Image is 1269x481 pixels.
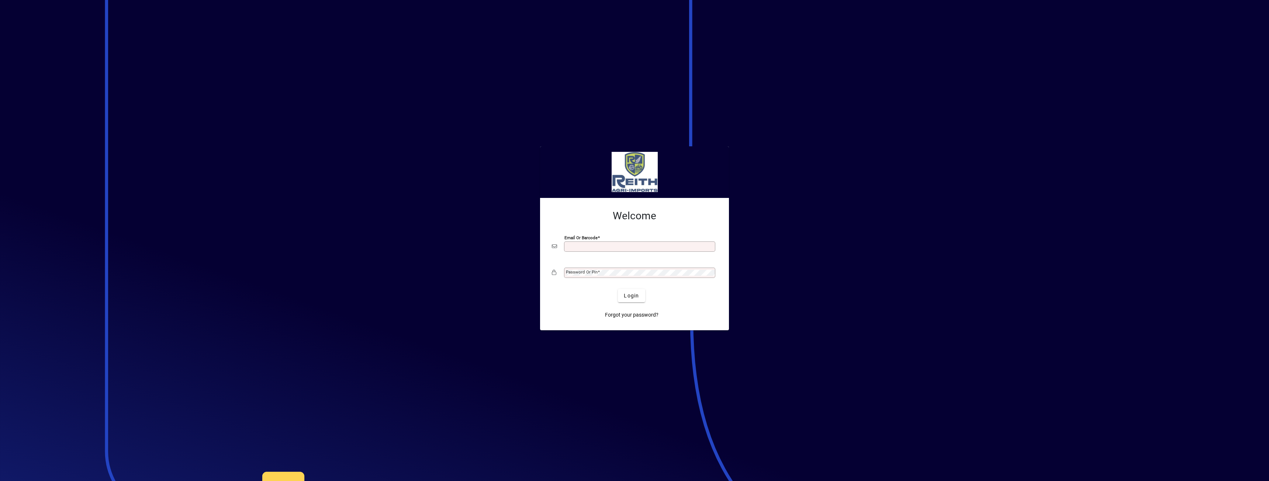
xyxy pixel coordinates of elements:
[602,308,661,321] a: Forgot your password?
[552,210,717,222] h2: Welcome
[624,292,639,300] span: Login
[605,311,658,319] span: Forgot your password?
[564,235,598,240] mat-label: Email or Barcode
[566,269,598,275] mat-label: Password or Pin
[618,289,645,302] button: Login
